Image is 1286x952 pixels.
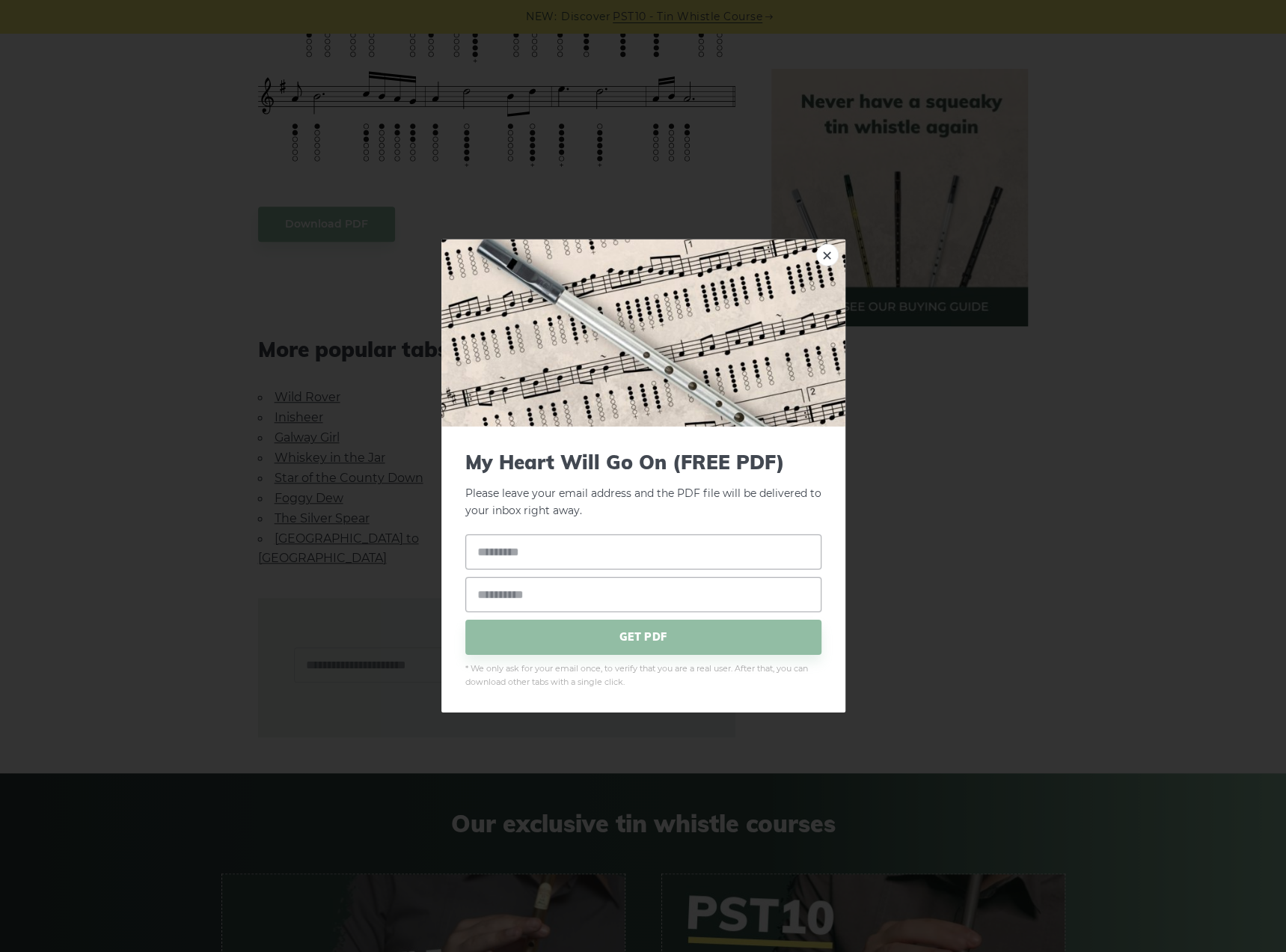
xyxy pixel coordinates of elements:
span: GET PDF [465,619,821,654]
span: * We only ask for your email once, to verify that you are a real user. After that, you can downlo... [465,662,821,689]
p: Please leave your email address and the PDF file will be delivered to your inbox right away. [465,451,821,519]
img: Tin Whistle Tab Preview [441,239,845,427]
span: My Heart Will Go On (FREE PDF) [465,451,821,474]
a: × [816,244,839,266]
